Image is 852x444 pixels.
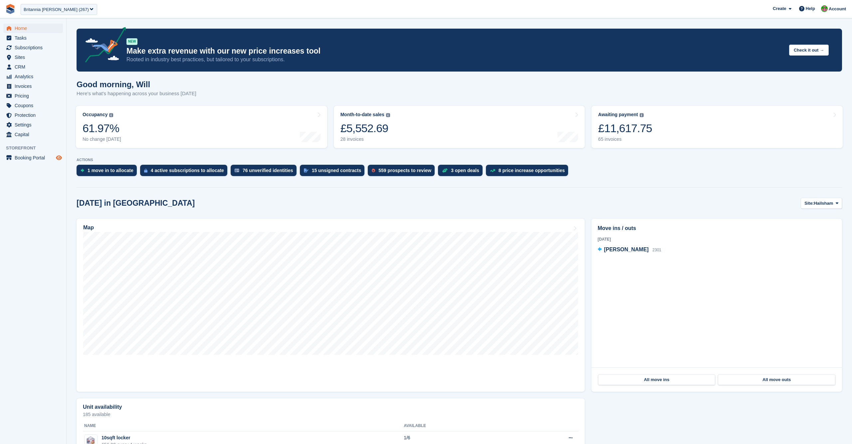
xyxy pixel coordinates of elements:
[15,91,55,101] span: Pricing
[3,101,63,110] a: menu
[814,200,833,207] span: Hailsham
[312,168,361,173] div: 15 unsigned contracts
[300,165,368,179] a: 15 unsigned contracts
[652,248,661,252] span: 2301
[109,113,113,117] img: icon-info-grey-7440780725fd019a000dd9b08b2336e03edf1995a4989e88bcd33f0948082b44.svg
[15,153,55,162] span: Booking Portal
[442,168,448,173] img: deal-1b604bf984904fb50ccaf53a9ad4b4a5d6e5aea283cecdc64d6e3604feb123c2.svg
[3,130,63,139] a: menu
[598,121,652,135] div: £11,617.75
[83,112,107,117] div: Occupancy
[83,412,578,417] p: 185 available
[6,145,66,151] span: Storefront
[804,200,814,207] span: Site:
[451,168,479,173] div: 3 open deals
[499,168,565,173] div: 8 price increase opportunities
[15,120,55,129] span: Settings
[15,82,55,91] span: Invoices
[15,101,55,110] span: Coupons
[243,168,293,173] div: 76 unverified identities
[15,43,55,52] span: Subscriptions
[598,136,652,142] div: 65 invoices
[126,46,784,56] p: Make extra revenue with our new price increases tool
[334,106,585,148] a: Month-to-date sales £5,552.69 28 invoices
[77,199,195,208] h2: [DATE] in [GEOGRAPHIC_DATA]
[55,154,63,162] a: Preview store
[77,165,140,179] a: 1 move in to allocate
[15,72,55,81] span: Analytics
[789,45,829,56] button: Check it out →
[140,165,231,179] a: 4 active subscriptions to allocate
[3,53,63,62] a: menu
[3,91,63,101] a: menu
[821,5,828,12] img: Will McNeilly
[15,33,55,43] span: Tasks
[102,434,147,441] div: 10sqft locker
[806,5,815,12] span: Help
[604,247,649,252] span: [PERSON_NAME]
[235,168,239,172] img: verify_identity-adf6edd0f0f0b5bbfe63781bf79b02c33cf7c696d77639b501bdc392416b5a36.svg
[718,374,835,385] a: All move outs
[372,168,375,172] img: prospect-51fa495bee0391a8d652442698ab0144808aea92771e9ea1ae160a38d050c398.svg
[3,153,63,162] a: menu
[5,4,15,14] img: stora-icon-8386f47178a22dfd0bd8f6a31ec36ba5ce8667c1dd55bd0f319d3a0aa187defe.svg
[404,421,511,431] th: Available
[15,24,55,33] span: Home
[77,80,196,89] h1: Good morning, Will
[15,62,55,72] span: CRM
[15,53,55,62] span: Sites
[81,168,84,172] img: move_ins_to_allocate_icon-fdf77a2bb77ea45bf5b3d319d69a93e2d87916cf1d5bf7949dd705db3b84f3ca.svg
[76,106,327,148] a: Occupancy 61.97% No change [DATE]
[88,168,133,173] div: 1 move in to allocate
[598,236,836,242] div: [DATE]
[77,158,842,162] p: ACTIONS
[438,165,486,179] a: 3 open deals
[144,168,147,173] img: active_subscription_to_allocate_icon-d502201f5373d7db506a760aba3b589e785aa758c864c3986d89f69b8ff3...
[486,165,571,179] a: 8 price increase opportunities
[598,224,836,232] h2: Move ins / outs
[340,136,390,142] div: 28 invoices
[83,136,121,142] div: No change [DATE]
[15,111,55,120] span: Protection
[598,246,661,254] a: [PERSON_NAME] 2301
[77,90,196,98] p: Here's what's happening across your business [DATE]
[340,112,384,117] div: Month-to-date sales
[151,168,224,173] div: 4 active subscriptions to allocate
[801,198,842,209] button: Site: Hailsham
[3,120,63,129] a: menu
[3,111,63,120] a: menu
[3,24,63,33] a: menu
[3,43,63,52] a: menu
[83,225,94,231] h2: Map
[598,112,638,117] div: Awaiting payment
[126,56,784,63] p: Rooted in industry best practices, but tailored to your subscriptions.
[80,27,126,65] img: price-adjustments-announcement-icon-8257ccfd72463d97f412b2fc003d46551f7dbcb40ab6d574587a9cd5c0d94...
[3,33,63,43] a: menu
[598,374,716,385] a: All move ins
[490,169,495,172] img: price_increase_opportunities-93ffe204e8149a01c8c9dc8f82e8f89637d9d84a8eef4429ea346261dce0b2c0.svg
[829,6,846,12] span: Account
[378,168,431,173] div: 559 prospects to review
[591,106,843,148] a: Awaiting payment £11,617.75 65 invoices
[77,219,585,392] a: Map
[304,168,309,172] img: contract_signature_icon-13c848040528278c33f63329250d36e43548de30e8caae1d1a13099fd9432cc5.svg
[83,121,121,135] div: 61.97%
[24,6,89,13] div: Britannia [PERSON_NAME] (267)
[386,113,390,117] img: icon-info-grey-7440780725fd019a000dd9b08b2336e03edf1995a4989e88bcd33f0948082b44.svg
[126,38,137,45] div: NEW
[340,121,390,135] div: £5,552.69
[368,165,438,179] a: 559 prospects to review
[83,404,122,410] h2: Unit availability
[773,5,786,12] span: Create
[3,62,63,72] a: menu
[3,72,63,81] a: menu
[3,82,63,91] a: menu
[231,165,300,179] a: 76 unverified identities
[15,130,55,139] span: Capital
[640,113,644,117] img: icon-info-grey-7440780725fd019a000dd9b08b2336e03edf1995a4989e88bcd33f0948082b44.svg
[83,421,404,431] th: Name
